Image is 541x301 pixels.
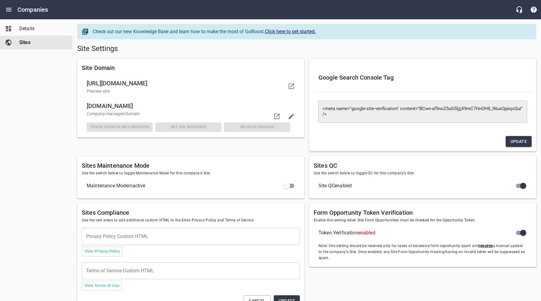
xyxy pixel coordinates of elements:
[319,182,517,189] span: Site QC enabled
[82,63,300,73] h6: Site Domain
[77,44,536,54] h5: Site Settings
[319,73,527,82] h6: Google Search Console Tag
[19,25,65,32] span: Details
[314,208,532,217] h6: Form Opportunity Token Verification
[85,248,120,255] span: View Privacy Policy
[284,109,299,124] button: Edit domain
[512,2,527,17] button: Live Chat
[82,246,123,256] button: View Privacy Policy
[2,2,16,17] button: Open drawer
[511,138,527,145] span: Update
[82,170,300,176] span: Use the switch below to toggle Maintenance Mode for this company's Site
[93,28,530,35] div: Check out our new Knowledge Base and learn how to make the most of GoBoost.
[87,101,290,111] span: [DOMAIN_NAME]
[319,243,527,261] span: Note: this setting should be reserved only for cases of excessive form opportunity spam and a man...
[270,109,284,124] a: Visit domain
[314,217,532,223] span: Enable this setting when Site Form Opportunities must be checked for the Opportunity Token.
[82,217,300,223] span: Use the text areas to add additional custom HTML to the Site's Privacy Policy and Terms of Service
[284,79,299,93] a: Visit your domain
[82,208,300,217] h6: Sites Compliance
[19,39,65,46] span: Sites
[322,106,523,117] textarea: <meta name="google-site-verification" content="BCwn-af5noZ5uG5ljjjX9mC7HnOH8_INuxOjpiqsQuI" />
[87,182,285,189] span: Maintenance Mode inactive
[506,136,532,147] button: Update
[18,5,48,14] h6: Companies
[314,170,532,176] span: Use the switch below to toggle QC for this company's Site
[527,2,541,17] button: Support Portal
[82,281,122,291] button: View Terms of Use
[319,229,517,236] span: Token Verification
[85,282,119,289] span: View Terms of Use
[479,244,493,248] u: requires
[265,29,316,34] a: Click here to get started.
[358,230,375,236] span: enabled
[87,78,285,88] span: [URL][DOMAIN_NAME]
[314,161,532,170] h6: Sites QC
[82,161,300,170] h6: Sites Maintenance Mode
[87,88,285,94] p: Preview site
[85,109,291,118] div: Company -managed domain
